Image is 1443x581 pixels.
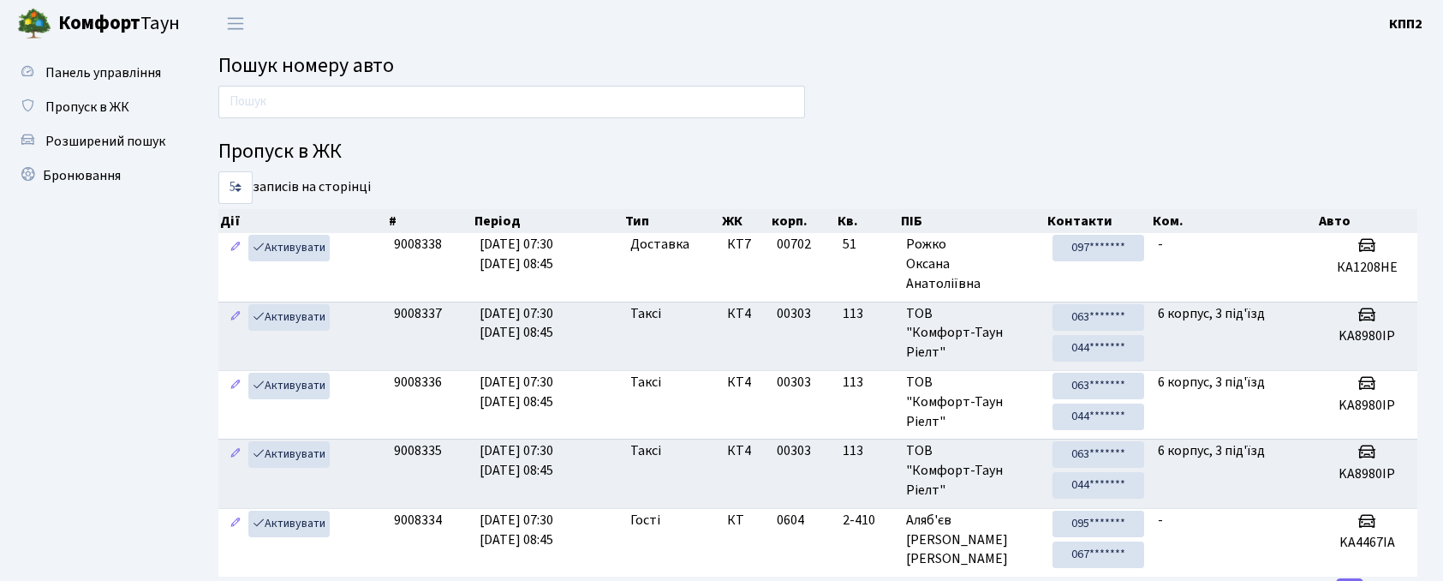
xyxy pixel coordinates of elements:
[225,373,246,399] a: Редагувати
[17,7,51,41] img: logo.png
[906,235,1039,294] span: Рожко Оксана Анатоліївна
[1323,398,1410,414] h5: KA8980IP
[387,209,473,233] th: #
[248,373,330,399] a: Активувати
[1323,466,1410,482] h5: KA8980IP
[394,511,442,530] span: 9008334
[218,209,387,233] th: Дії
[9,124,180,159] a: Розширений пошук
[45,63,161,82] span: Панель управління
[1151,209,1317,233] th: Ком.
[218,171,253,204] select: записів на сторінці
[248,235,330,261] a: Активувати
[473,209,623,233] th: Період
[623,209,720,233] th: Тип
[630,441,661,461] span: Таксі
[1323,328,1410,344] h5: KA8980IP
[9,90,180,124] a: Пропуск в ЖК
[777,235,811,254] span: 00702
[843,441,891,461] span: 113
[843,235,891,255] span: 51
[727,441,763,461] span: КТ4
[58,9,180,39] span: Таун
[906,304,1039,363] span: ТОВ "Комфорт-Таун Ріелт"
[843,511,891,530] span: 2-410
[394,441,442,460] span: 9008335
[480,373,553,411] span: [DATE] 07:30 [DATE] 08:45
[394,235,442,254] span: 9008338
[218,86,805,118] input: Пошук
[225,441,246,468] a: Редагувати
[727,373,763,392] span: КТ4
[630,373,661,392] span: Таксі
[214,9,257,38] button: Переключити навігацію
[394,373,442,392] span: 9008336
[248,511,330,537] a: Активувати
[1323,535,1410,551] h5: KA4467IA
[906,441,1039,500] span: ТОВ "Комфорт-Таун Ріелт"
[836,209,898,233] th: Кв.
[630,235,689,255] span: Доставка
[906,511,1039,570] span: Аляб'єв [PERSON_NAME] [PERSON_NAME]
[45,132,165,151] span: Розширений пошук
[218,51,394,81] span: Пошук номеру авто
[1158,235,1163,254] span: -
[906,373,1039,432] span: ТОВ "Комфорт-Таун Ріелт"
[480,304,553,343] span: [DATE] 07:30 [DATE] 08:45
[58,9,140,37] b: Комфорт
[9,56,180,90] a: Панель управління
[480,511,553,549] span: [DATE] 07:30 [DATE] 08:45
[899,209,1046,233] th: ПІБ
[843,304,891,324] span: 113
[770,209,837,233] th: корп.
[218,171,371,204] label: записів на сторінці
[1158,373,1265,392] span: 6 корпус, 3 під'їзд
[248,304,330,331] a: Активувати
[480,235,553,273] span: [DATE] 07:30 [DATE] 08:45
[394,304,442,323] span: 9008337
[630,511,660,530] span: Гості
[727,235,763,255] span: КТ7
[777,373,811,392] span: 00303
[1389,14,1422,34] a: КПП2
[1046,209,1151,233] th: Контакти
[777,304,811,323] span: 00303
[225,304,246,331] a: Редагувати
[720,209,770,233] th: ЖК
[9,159,180,193] a: Бронювання
[1158,304,1265,323] span: 6 корпус, 3 під'їзд
[225,511,246,537] a: Редагувати
[43,166,121,185] span: Бронювання
[248,441,330,468] a: Активувати
[727,511,763,530] span: КТ
[1158,511,1163,530] span: -
[1317,209,1418,233] th: Авто
[1389,15,1422,33] b: КПП2
[1158,441,1265,460] span: 6 корпус, 3 під'їзд
[45,98,129,117] span: Пропуск в ЖК
[843,373,891,392] span: 113
[630,304,661,324] span: Таксі
[218,140,1417,165] h4: Пропуск в ЖК
[727,304,763,324] span: КТ4
[1323,260,1410,276] h5: КА1208НЕ
[777,511,804,530] span: 0604
[777,441,811,460] span: 00303
[225,235,246,261] a: Редагувати
[480,441,553,480] span: [DATE] 07:30 [DATE] 08:45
